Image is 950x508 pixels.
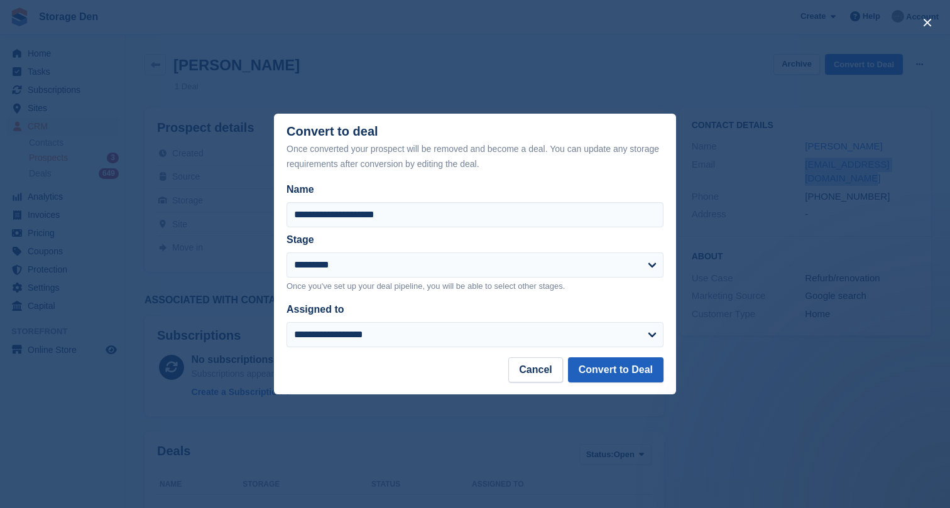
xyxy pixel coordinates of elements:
[287,141,663,171] div: Once converted your prospect will be removed and become a deal. You can update any storage requir...
[287,182,663,197] label: Name
[568,357,663,382] button: Convert to Deal
[287,280,663,293] p: Once you've set up your deal pipeline, you will be able to select other stages.
[287,304,344,315] label: Assigned to
[917,13,937,33] button: close
[508,357,562,382] button: Cancel
[287,124,663,171] div: Convert to deal
[287,234,314,245] label: Stage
